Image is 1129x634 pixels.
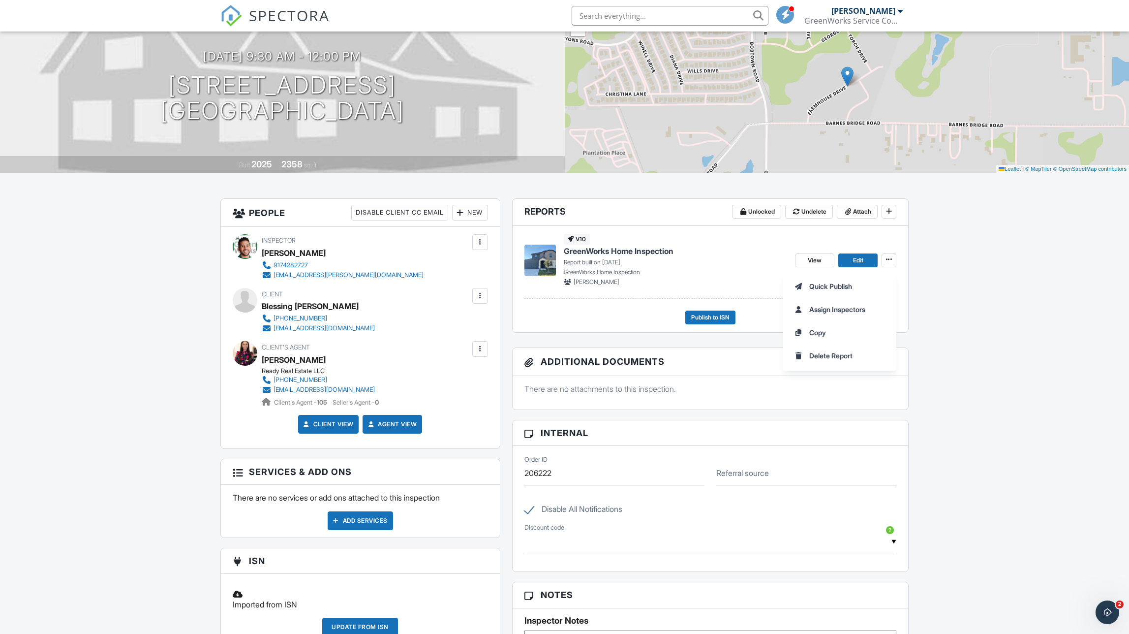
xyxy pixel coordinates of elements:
[262,246,326,260] div: [PERSON_NAME]
[351,205,448,221] div: Disable Client CC Email
[304,161,318,169] span: sq. ft.
[262,237,296,244] span: Inspector
[227,581,494,618] div: Imported from ISN
[239,161,250,169] span: Built
[524,455,548,464] label: Order ID
[262,314,375,323] a: [PHONE_NUMBER]
[302,419,354,429] a: Client View
[262,344,310,351] span: Client's Agent
[804,16,903,26] div: GreenWorks Service Company
[262,352,326,367] div: [PERSON_NAME]
[572,6,768,26] input: Search everything...
[160,72,404,125] h1: [STREET_ADDRESS] [GEOGRAPHIC_DATA]
[375,399,379,406] strong: 0
[524,505,622,517] label: Disable All Notifications
[513,420,909,446] h3: Internal
[328,511,393,530] div: Add Services
[333,399,379,406] span: Seller's Agent -
[262,323,375,333] a: [EMAIL_ADDRESS][DOMAIN_NAME]
[249,5,330,26] span: SPECTORA
[317,399,327,406] strong: 105
[281,159,303,169] div: 2358
[262,299,359,314] div: Blessing [PERSON_NAME]
[274,315,327,322] div: [PHONE_NUMBER]
[716,468,769,478] label: Referral source
[274,376,327,384] div: [PHONE_NUMBER]
[274,324,375,332] div: [EMAIL_ADDRESS][DOMAIN_NAME]
[220,13,330,34] a: SPECTORA
[513,582,909,608] h3: Notes
[262,260,424,270] a: 9174282727
[221,485,500,537] div: There are no services or add ons attached to this inspection
[274,261,308,269] div: 9174282727
[274,399,329,406] span: Client's Agent -
[262,367,383,375] div: Ready Real Estate LLC
[221,459,500,485] h3: Services & Add ons
[1096,601,1119,624] iframe: Intercom live chat
[262,270,424,280] a: [EMAIL_ADDRESS][PERSON_NAME][DOMAIN_NAME]
[1053,166,1127,172] a: © OpenStreetMap contributors
[524,383,897,394] p: There are no attachments to this inspection.
[1022,166,1024,172] span: |
[221,548,500,574] h3: ISN
[524,616,897,626] h5: Inspector Notes
[262,385,375,395] a: [EMAIL_ADDRESS][DOMAIN_NAME]
[274,386,375,394] div: [EMAIL_ADDRESS][DOMAIN_NAME]
[841,66,854,87] img: Marker
[1025,166,1052,172] a: © MapTiler
[274,271,424,279] div: [EMAIL_ADDRESS][PERSON_NAME][DOMAIN_NAME]
[221,199,500,227] h3: People
[452,205,488,221] div: New
[262,290,283,298] span: Client
[1116,601,1124,608] span: 2
[203,50,361,63] h3: [DATE] 9:30 am - 12:00 pm
[999,166,1021,172] a: Leaflet
[831,6,895,16] div: [PERSON_NAME]
[262,375,375,385] a: [PHONE_NUMBER]
[251,159,272,169] div: 2025
[524,523,564,532] label: Discount code
[513,348,909,376] h3: Additional Documents
[220,5,242,27] img: The Best Home Inspection Software - Spectora
[366,419,417,429] a: Agent View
